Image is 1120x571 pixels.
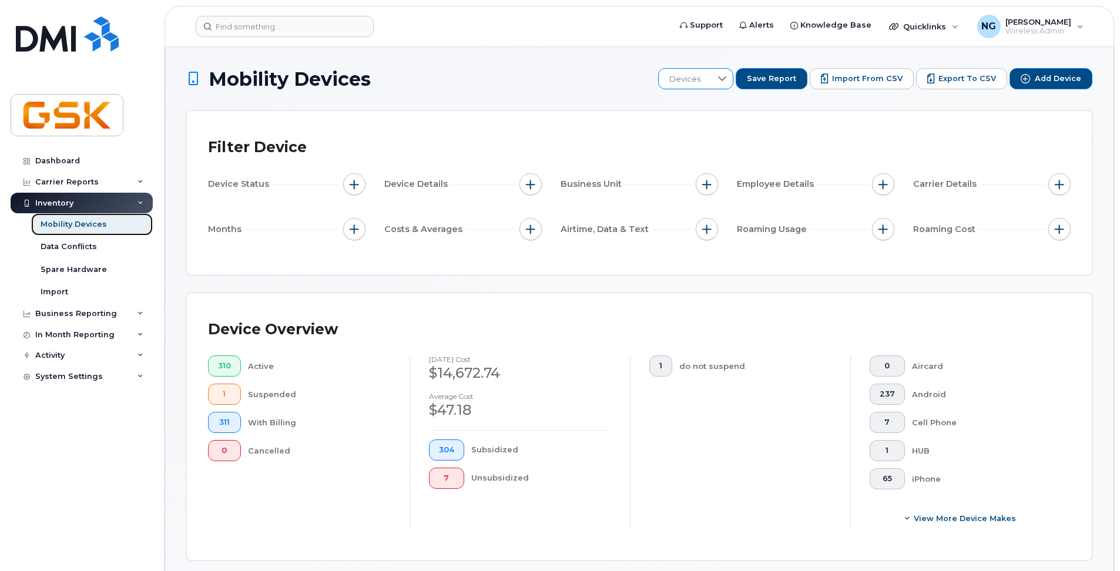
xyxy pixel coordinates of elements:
[384,178,451,190] span: Device Details
[1010,68,1092,89] button: Add Device
[880,389,895,399] span: 237
[914,513,1016,524] span: View More Device Makes
[880,418,895,427] span: 7
[384,223,466,236] span: Costs & Averages
[870,355,905,377] button: 0
[938,73,996,84] span: Export to CSV
[880,361,895,371] span: 0
[1035,73,1081,84] span: Add Device
[208,223,245,236] span: Months
[916,68,1007,89] button: Export to CSV
[912,384,1052,405] div: Android
[747,73,796,84] span: Save Report
[913,178,980,190] span: Carrier Details
[209,69,371,89] span: Mobility Devices
[649,355,672,377] button: 1
[471,468,612,489] div: Unsubsidized
[880,474,895,483] span: 65
[561,178,625,190] span: Business Unit
[439,473,454,483] span: 7
[870,384,905,405] button: 237
[429,355,611,363] h4: [DATE] cost
[561,223,652,236] span: Airtime, Data & Text
[208,412,241,433] button: 311
[429,439,464,461] button: 304
[659,361,662,371] span: 1
[471,439,612,461] div: Subsidized
[832,73,903,84] span: Import from CSV
[248,412,391,433] div: With Billing
[218,418,231,427] span: 311
[737,223,810,236] span: Roaming Usage
[218,361,231,371] span: 310
[429,392,611,400] h4: Average cost
[439,445,454,455] span: 304
[429,363,611,383] div: $14,672.74
[679,355,832,377] div: do not suspend
[880,446,895,455] span: 1
[912,355,1052,377] div: Aircard
[208,178,273,190] span: Device Status
[248,355,391,377] div: Active
[208,314,338,345] div: Device Overview
[208,440,241,461] button: 0
[218,389,231,399] span: 1
[208,384,241,405] button: 1
[912,412,1052,433] div: Cell Phone
[870,468,905,489] button: 65
[208,132,307,163] div: Filter Device
[429,468,464,489] button: 7
[248,440,391,461] div: Cancelled
[912,468,1052,489] div: iPhone
[870,412,905,433] button: 7
[736,68,807,89] button: Save Report
[870,440,905,461] button: 1
[429,400,611,420] div: $47.18
[659,69,711,90] span: Devices
[810,68,914,89] button: Import from CSV
[208,355,241,377] button: 310
[737,178,817,190] span: Employee Details
[218,446,231,455] span: 0
[870,508,1052,529] button: View More Device Makes
[913,223,979,236] span: Roaming Cost
[248,384,391,405] div: Suspended
[912,440,1052,461] div: HUB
